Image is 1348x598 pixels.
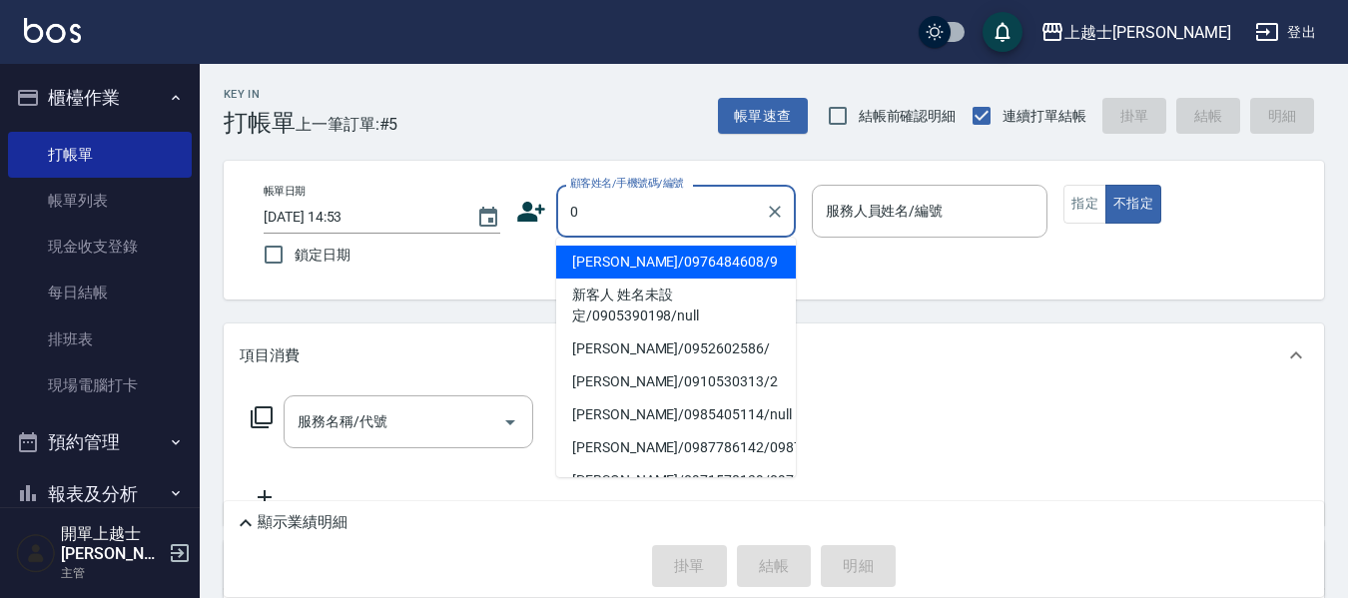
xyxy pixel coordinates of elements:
button: 指定 [1063,185,1106,224]
button: 帳單速查 [718,98,808,135]
button: 預約管理 [8,416,192,468]
button: Open [494,406,526,438]
li: [PERSON_NAME]/0910530313/2 [556,365,796,398]
li: [PERSON_NAME]/0985405114/null [556,398,796,431]
a: 現金收支登錄 [8,224,192,270]
span: 結帳前確認明細 [859,106,957,127]
img: Person [16,533,56,573]
a: 現場電腦打卡 [8,362,192,408]
div: 項目消費 [224,323,1324,387]
p: 顯示業績明細 [258,512,347,533]
label: 顧客姓名/手機號碼/編號 [570,176,684,191]
a: 打帳單 [8,132,192,178]
li: [PERSON_NAME]/0976484608/9 [556,246,796,279]
button: 登出 [1247,14,1324,51]
h5: 開單上越士[PERSON_NAME] [61,524,163,564]
a: 帳單列表 [8,178,192,224]
h2: Key In [224,88,296,101]
button: 上越士[PERSON_NAME] [1032,12,1239,53]
img: Logo [24,18,81,43]
li: [PERSON_NAME]/0952602586/ [556,332,796,365]
p: 項目消費 [240,345,300,366]
li: [PERSON_NAME]/0987786142/0987786142 [556,431,796,464]
h3: 打帳單 [224,109,296,137]
input: YYYY/MM/DD hh:mm [264,201,456,234]
span: 鎖定日期 [295,245,350,266]
button: Clear [761,198,789,226]
li: [PERSON_NAME]/0971578139/0971578139 [556,464,796,497]
button: 不指定 [1105,185,1161,224]
a: 排班表 [8,316,192,362]
button: 櫃檯作業 [8,72,192,124]
button: 報表及分析 [8,468,192,520]
span: 上一筆訂單:#5 [296,112,398,137]
label: 帳單日期 [264,184,306,199]
p: 主管 [61,564,163,582]
button: save [983,12,1022,52]
span: 連續打單結帳 [1003,106,1086,127]
button: Choose date, selected date is 2025-10-06 [464,194,512,242]
li: 新客人 姓名未設定/0905390198/null [556,279,796,332]
a: 每日結帳 [8,270,192,315]
div: 上越士[PERSON_NAME] [1064,20,1231,45]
